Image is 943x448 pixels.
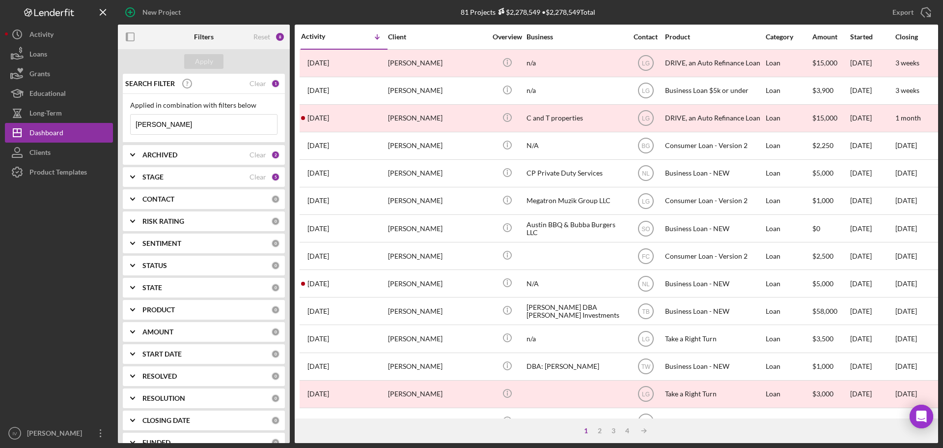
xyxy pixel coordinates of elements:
div: Business [527,33,625,41]
b: PRODUCT [142,306,175,314]
b: STATUS [142,262,167,269]
b: RESOLVED [142,372,177,380]
div: 0 [271,195,280,204]
span: $2,500 [812,417,833,425]
text: SO [641,225,650,232]
div: DRIVE, an Auto Refinance Loan [665,105,763,131]
div: Clear [250,151,266,159]
div: Loan [766,326,811,352]
time: 1 month [895,114,921,122]
div: Consumer Loan - Version 2 [665,133,763,159]
time: 2025-06-09 15:30 [307,280,329,288]
b: CLOSING DATE [142,417,190,424]
div: Clear [250,80,266,88]
div: Dashboard [29,123,63,145]
text: TW [641,363,650,370]
div: Activity [301,32,344,40]
text: LG [641,198,649,205]
div: Loan [766,160,811,186]
button: Loans [5,44,113,64]
time: [DATE] [895,362,917,370]
time: 2025-07-29 18:30 [307,169,329,177]
div: [DATE] [850,50,894,76]
time: 2025-07-16 15:07 [307,225,329,233]
div: Austin BBQ & Bubba Burgers LLC [527,215,625,241]
div: Category [766,33,811,41]
span: $1,000 [812,196,833,205]
div: 1 [579,427,593,435]
div: [DATE] [850,243,894,269]
div: 0 [271,239,280,248]
time: 2025-05-29 16:57 [307,307,329,315]
div: [DATE] [850,160,894,186]
b: RESOLUTION [142,394,185,402]
b: STATE [142,284,162,292]
div: Clear [250,173,266,181]
div: Loan [766,243,811,269]
button: Clients [5,143,113,162]
div: Loan [766,133,811,159]
div: 3 [607,427,620,435]
div: Loan [766,381,811,407]
div: 4 [620,427,634,435]
a: Product Templates [5,162,113,182]
div: Contact [627,33,664,41]
div: Business Loan $5k or under [665,78,763,104]
div: Started [850,33,894,41]
div: [PERSON_NAME] [388,409,486,435]
span: $5,000 [812,169,833,177]
button: New Project [118,2,191,22]
time: [DATE] [895,417,917,425]
div: Loan [766,270,811,297]
div: Loan [766,78,811,104]
div: [PERSON_NAME] [388,354,486,380]
span: $58,000 [812,307,837,315]
div: 0 [271,416,280,425]
div: Business Loan - NEW [665,270,763,297]
div: Consumer Loan - Version 2 [665,188,763,214]
text: NL [642,280,650,287]
div: 0 [271,261,280,270]
time: 2025-01-28 16:23 [307,418,329,425]
div: 81 Projects • $2,278,549 Total [461,8,595,16]
div: 1 [271,79,280,88]
div: Megatron Muzik Group LLC [527,188,625,214]
div: Applied in combination with filters below [130,101,277,109]
div: 2 [271,150,280,159]
div: [PERSON_NAME] [388,298,486,324]
div: 0 [271,394,280,403]
div: 0 [271,305,280,314]
text: FC [642,253,650,260]
text: LG [641,88,649,94]
b: CONTACT [142,195,174,203]
div: Grants [29,64,50,86]
button: Dashboard [5,123,113,143]
b: RISK RATING [142,217,184,225]
div: [PERSON_NAME] [388,50,486,76]
time: 2025-07-28 16:32 [307,197,329,205]
button: Apply [184,54,223,69]
div: Clients [29,143,51,165]
time: 3 weeks [895,59,919,67]
div: Educational [29,84,66,106]
div: [DATE] [850,188,894,214]
div: Amount [812,33,849,41]
div: [DATE] [850,354,894,380]
b: SEARCH FILTER [125,80,175,88]
time: 2025-10-01 17:38 [307,59,329,67]
time: [DATE] [895,307,917,315]
div: $3,900 [812,78,849,104]
div: 0 [271,283,280,292]
div: [PERSON_NAME] [388,160,486,186]
b: Filters [194,33,214,41]
div: n/a [527,78,625,104]
b: AMOUNT [142,328,173,336]
div: Product Templates [29,162,87,184]
time: 2025-02-11 17:45 [307,362,329,370]
div: [PERSON_NAME] DBA [PERSON_NAME] Investments [527,298,625,324]
div: CP Private Duty Services [527,160,625,186]
div: Take a Right Turn [665,381,763,407]
div: n/a [527,326,625,352]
